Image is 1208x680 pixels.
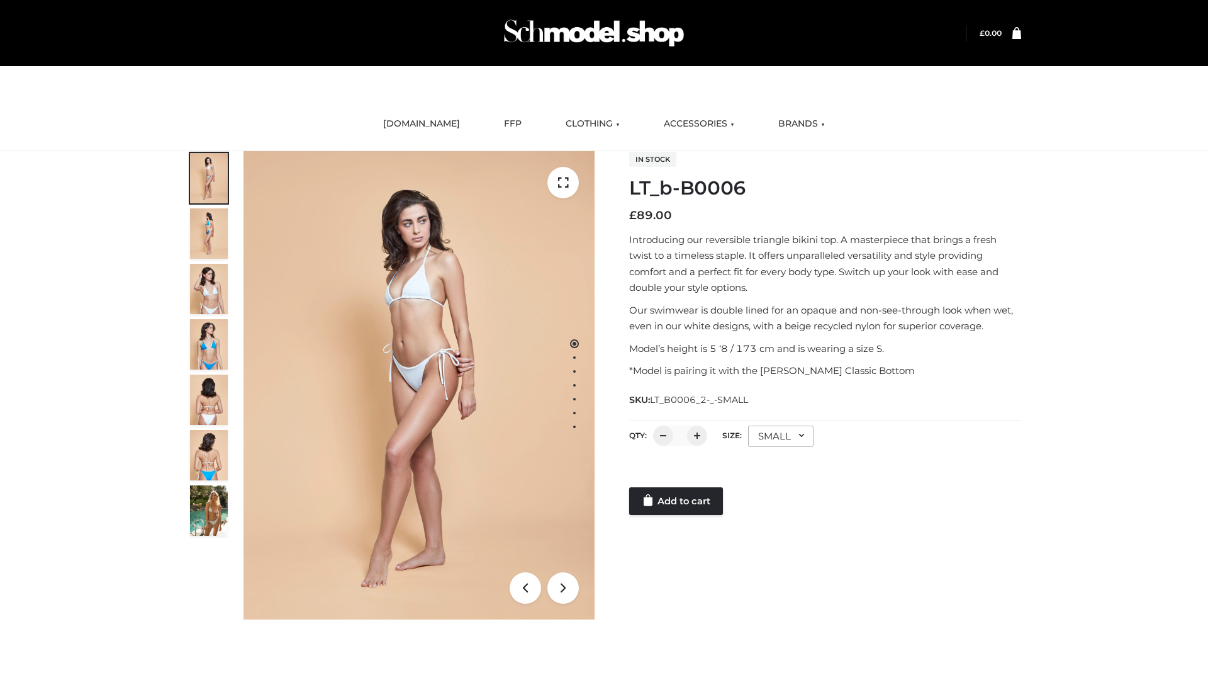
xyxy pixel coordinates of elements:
[980,28,985,38] span: £
[629,208,672,222] bdi: 89.00
[190,208,228,259] img: ArielClassicBikiniTop_CloudNine_AzureSky_OW114ECO_2-scaled.jpg
[748,426,814,447] div: SMALL
[629,152,676,167] span: In stock
[190,430,228,480] img: ArielClassicBikiniTop_CloudNine_AzureSky_OW114ECO_8-scaled.jpg
[190,319,228,370] img: ArielClassicBikiniTop_CloudNine_AzureSky_OW114ECO_4-scaled.jpg
[629,392,749,407] span: SKU:
[722,431,742,440] label: Size:
[190,375,228,425] img: ArielClassicBikiniTop_CloudNine_AzureSky_OW114ECO_7-scaled.jpg
[374,110,469,138] a: [DOMAIN_NAME]
[629,232,1021,296] p: Introducing our reversible triangle bikini top. A masterpiece that brings a fresh twist to a time...
[769,110,834,138] a: BRANDS
[190,264,228,314] img: ArielClassicBikiniTop_CloudNine_AzureSky_OW114ECO_3-scaled.jpg
[500,8,688,58] img: Schmodel Admin 964
[190,153,228,203] img: ArielClassicBikiniTop_CloudNine_AzureSky_OW114ECO_1-scaled.jpg
[629,487,723,515] a: Add to cart
[650,394,748,405] span: LT_B0006_2-_-SMALL
[629,177,1021,200] h1: LT_b-B0006
[629,302,1021,334] p: Our swimwear is double lined for an opaque and non-see-through look when wet, even in our white d...
[556,110,629,138] a: CLOTHING
[980,28,1002,38] a: £0.00
[243,151,595,620] img: ArielClassicBikiniTop_CloudNine_AzureSky_OW114ECO_1
[190,485,228,536] img: Arieltop_CloudNine_AzureSky2.jpg
[980,28,1002,38] bdi: 0.00
[629,208,637,222] span: £
[629,431,647,440] label: QTY:
[495,110,531,138] a: FFP
[629,341,1021,357] p: Model’s height is 5 ‘8 / 173 cm and is wearing a size S.
[629,363,1021,379] p: *Model is pairing it with the [PERSON_NAME] Classic Bottom
[654,110,744,138] a: ACCESSORIES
